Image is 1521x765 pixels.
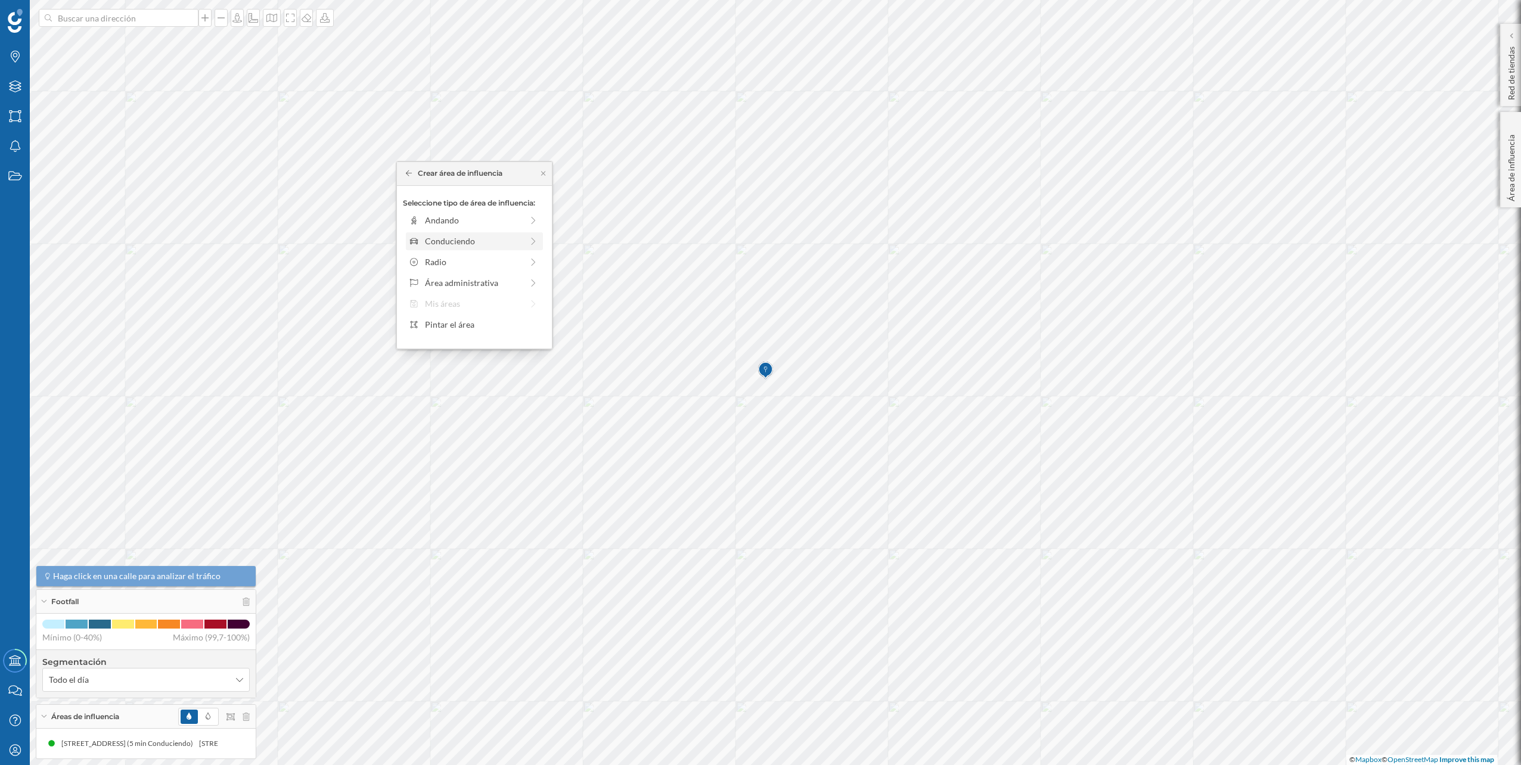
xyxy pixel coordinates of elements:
span: Áreas de influencia [51,711,119,722]
img: Geoblink Logo [8,9,23,33]
a: Improve this map [1439,755,1494,764]
div: © © [1346,755,1497,765]
span: Haga click en una calle para analizar el tráfico [53,570,221,582]
h4: Segmentación [42,656,250,668]
p: Seleccione tipo de área de influencia: [403,198,546,209]
a: Mapbox [1355,755,1382,764]
span: Soporte [24,8,66,19]
span: Máximo (99,7-100%) [173,632,250,643]
span: Footfall [51,596,79,607]
span: Todo el día [49,674,89,686]
p: Área de influencia [1506,130,1517,201]
div: Pintar el área [425,318,539,331]
div: [STREET_ADDRESS] (5 min Conduciendo) [185,738,323,750]
img: Marker [758,359,773,382]
p: Red de tiendas [1506,42,1517,100]
div: Andando [425,214,522,226]
a: OpenStreetMap [1387,755,1438,764]
div: [STREET_ADDRESS] (5 min Conduciendo) [48,738,185,750]
div: Radio [425,256,522,268]
span: Mínimo (0-40%) [42,632,102,643]
div: Área administrativa [425,276,522,289]
div: Conduciendo [425,235,522,247]
div: Crear área de influencia [406,168,503,179]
